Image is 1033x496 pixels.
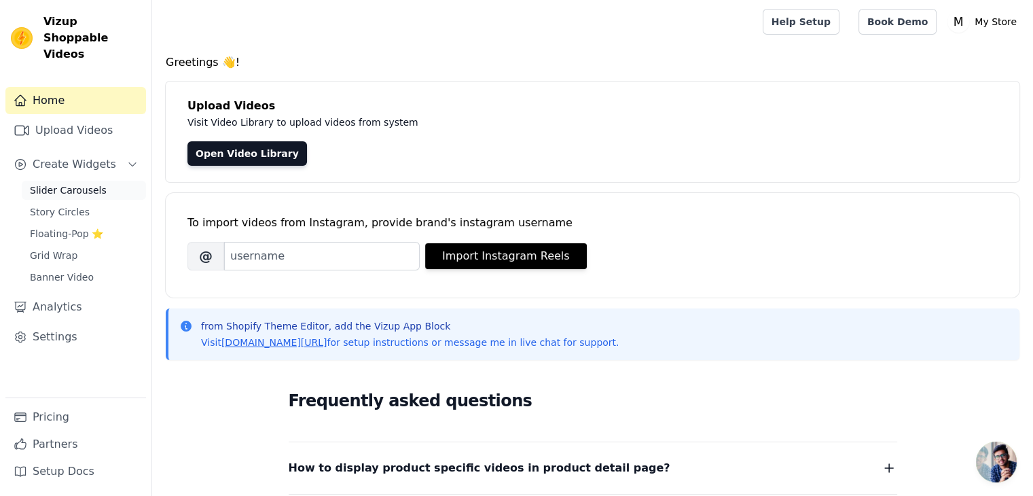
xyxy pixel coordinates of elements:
[289,387,897,414] h2: Frequently asked questions
[187,141,307,166] a: Open Video Library
[425,243,587,269] button: Import Instagram Reels
[43,14,141,63] span: Vizup Shoppable Videos
[187,242,224,270] span: @
[5,294,146,321] a: Analytics
[5,87,146,114] a: Home
[30,183,107,197] span: Slider Carousels
[947,10,1022,34] button: M My Store
[969,10,1022,34] p: My Store
[5,458,146,485] a: Setup Docs
[289,459,670,478] span: How to display product specific videos in product detail page?
[33,156,116,173] span: Create Widgets
[30,205,90,219] span: Story Circles
[22,181,146,200] a: Slider Carousels
[5,151,146,178] button: Create Widgets
[5,404,146,431] a: Pricing
[187,215,998,231] div: To import videos from Instagram, provide brand's instagram username
[954,15,964,29] text: M
[187,114,796,130] p: Visit Video Library to upload videos from system
[30,249,77,262] span: Grid Wrap
[22,202,146,222] a: Story Circles
[201,319,619,333] p: from Shopify Theme Editor, add the Vizup App Block
[166,54,1019,71] h4: Greetings 👋!
[5,431,146,458] a: Partners
[22,268,146,287] a: Banner Video
[22,246,146,265] a: Grid Wrap
[224,242,420,270] input: username
[5,323,146,351] a: Settings
[221,337,327,348] a: [DOMAIN_NAME][URL]
[187,98,998,114] h4: Upload Videos
[289,459,897,478] button: How to display product specific videos in product detail page?
[30,270,94,284] span: Banner Video
[976,442,1017,482] a: Open chat
[201,336,619,349] p: Visit for setup instructions or message me in live chat for support.
[5,117,146,144] a: Upload Videos
[763,9,839,35] a: Help Setup
[11,27,33,49] img: Vizup
[858,9,937,35] a: Book Demo
[30,227,103,241] span: Floating-Pop ⭐
[22,224,146,243] a: Floating-Pop ⭐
